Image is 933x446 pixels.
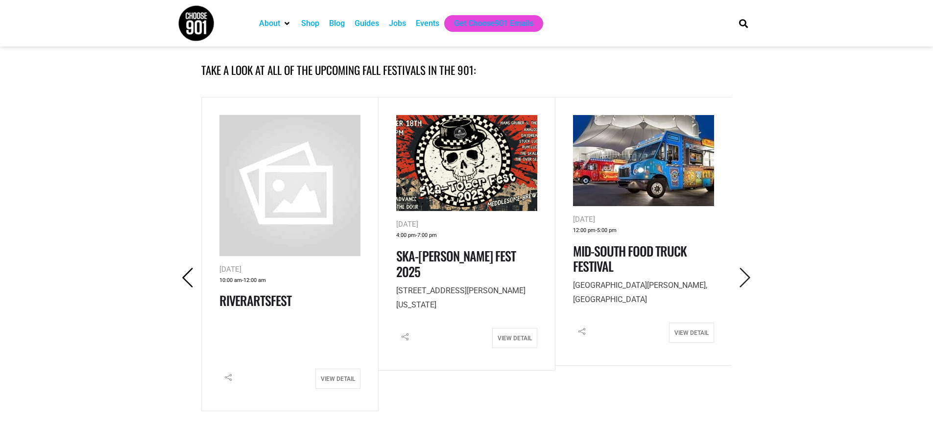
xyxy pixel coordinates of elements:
span: [DATE] [219,265,241,274]
span: 4:00 pm [396,231,416,241]
a: Ska-[PERSON_NAME] Fest 2025 [396,246,516,281]
a: Mid-South Food Truck Festival [573,241,687,276]
span: 5:00 pm [597,226,617,236]
i: Share [396,328,414,346]
a: Events [416,18,439,29]
span: 10:00 am [219,276,242,286]
a: RiverArtsFest [219,291,291,310]
button: Next [732,266,759,290]
div: About [254,15,296,32]
a: Guides [355,18,379,29]
i: Previous [178,268,198,288]
a: Blog [329,18,345,29]
span: 7:00 pm [417,231,437,241]
i: Share [219,369,237,386]
span: [DATE] [573,215,595,224]
span: [GEOGRAPHIC_DATA][PERSON_NAME], [GEOGRAPHIC_DATA] [573,281,707,304]
span: [DATE] [396,220,418,229]
i: Share [573,323,591,340]
div: Search [735,15,751,31]
button: Previous [174,266,201,290]
nav: Main nav [254,15,722,32]
a: Shop [301,18,319,29]
i: Next [735,268,755,288]
a: View Detail [669,323,714,343]
span: 12:00 pm [573,226,596,236]
a: Jobs [389,18,406,29]
a: Get Choose901 Emails [454,18,533,29]
div: - [219,276,360,286]
div: - [573,226,714,236]
div: - [396,231,537,241]
span: 12:00 am [243,276,266,286]
span: [STREET_ADDRESS][PERSON_NAME][US_STATE] [396,286,526,309]
a: View Detail [315,369,360,389]
img: no-image.png [219,115,360,256]
img: Two brightly colored food trucks are parked outside a large, tent-like structure at dusk, their s... [573,115,714,206]
a: About [259,18,280,29]
a: View Detail [492,328,537,348]
h4: Take a look at all of the upcoming fall festivals in the 901: [201,62,732,79]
